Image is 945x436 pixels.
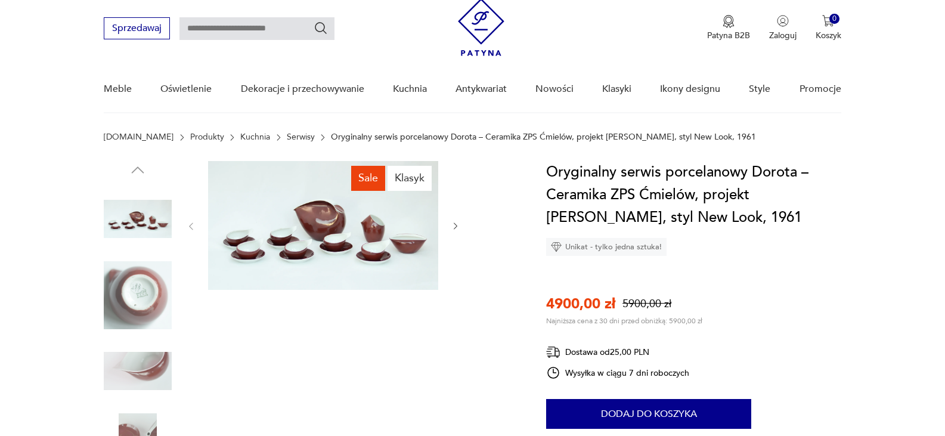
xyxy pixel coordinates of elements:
img: Ikona koszyka [822,15,834,27]
a: Nowości [535,66,574,112]
h1: Oryginalny serwis porcelanowy Dorota – Ceramika ZPS Ćmielów, projekt [PERSON_NAME], styl New Look... [546,161,841,229]
a: Klasyki [602,66,631,112]
button: Szukaj [314,21,328,35]
a: Promocje [800,66,841,112]
img: Ikona medalu [723,15,735,28]
a: Produkty [190,132,224,142]
a: Style [749,66,770,112]
p: 4900,00 zł [546,294,615,314]
img: Zdjęcie produktu Oryginalny serwis porcelanowy Dorota – Ceramika ZPS Ćmielów, projekt Lubomir Tom... [208,161,438,290]
p: Zaloguj [769,30,797,41]
div: Sale [351,166,385,191]
button: 0Koszyk [816,15,841,41]
button: Zaloguj [769,15,797,41]
img: Ikona dostawy [546,345,560,360]
img: Zdjęcie produktu Oryginalny serwis porcelanowy Dorota – Ceramika ZPS Ćmielów, projekt Lubomir Tom... [104,261,172,329]
a: Serwisy [287,132,315,142]
a: Dekoracje i przechowywanie [241,66,364,112]
img: Ikonka użytkownika [777,15,789,27]
a: Oświetlenie [160,66,212,112]
img: Zdjęcie produktu Oryginalny serwis porcelanowy Dorota – Ceramika ZPS Ćmielów, projekt Lubomir Tom... [104,337,172,405]
div: Wysyłka w ciągu 7 dni roboczych [546,366,689,380]
a: Antykwariat [456,66,507,112]
p: Koszyk [816,30,841,41]
a: Sprzedawaj [104,25,170,33]
a: [DOMAIN_NAME] [104,132,173,142]
button: Sprzedawaj [104,17,170,39]
img: Ikona diamentu [551,242,562,252]
p: Najniższa cena z 30 dni przed obniżką: 5900,00 zł [546,316,702,326]
div: Dostawa od 25,00 PLN [546,345,689,360]
button: Patyna B2B [707,15,750,41]
p: Oryginalny serwis porcelanowy Dorota – Ceramika ZPS Ćmielów, projekt [PERSON_NAME], styl New Look... [331,132,756,142]
a: Ikona medaluPatyna B2B [707,15,750,41]
a: Ikony designu [660,66,720,112]
a: Meble [104,66,132,112]
div: Unikat - tylko jedna sztuka! [546,238,667,256]
div: Klasyk [388,166,432,191]
a: Kuchnia [240,132,270,142]
p: Patyna B2B [707,30,750,41]
img: Zdjęcie produktu Oryginalny serwis porcelanowy Dorota – Ceramika ZPS Ćmielów, projekt Lubomir Tom... [104,185,172,253]
div: 0 [829,14,839,24]
p: 5900,00 zł [622,296,671,311]
a: Kuchnia [393,66,427,112]
button: Dodaj do koszyka [546,399,751,429]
